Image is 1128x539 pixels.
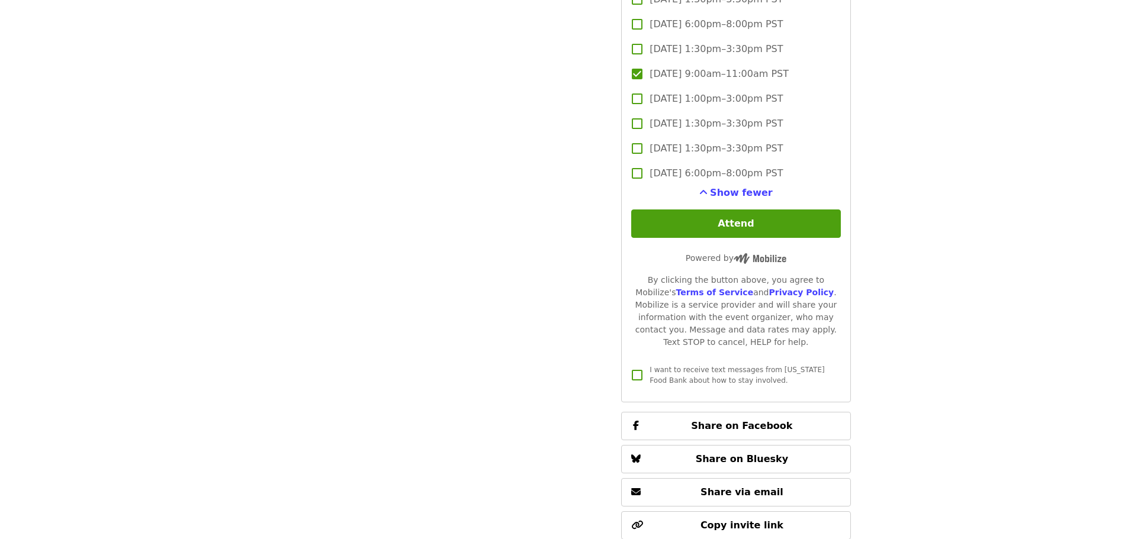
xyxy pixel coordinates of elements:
button: Share on Bluesky [621,445,850,473]
span: [DATE] 1:30pm–3:30pm PST [650,141,783,156]
span: [DATE] 6:00pm–8:00pm PST [650,17,783,31]
span: [DATE] 1:30pm–3:30pm PST [650,42,783,56]
span: Show fewer [710,187,773,198]
span: Powered by [686,253,786,263]
img: Powered by Mobilize [734,253,786,264]
a: Privacy Policy [769,288,834,297]
button: Share on Facebook [621,412,850,440]
div: By clicking the button above, you agree to Mobilize's and . Mobilize is a service provider and wi... [631,274,840,348]
span: [DATE] 6:00pm–8:00pm PST [650,166,783,180]
button: See more timeslots [699,186,773,200]
span: [DATE] 1:00pm–3:00pm PST [650,92,783,106]
span: Share via email [700,486,783,498]
span: [DATE] 9:00am–11:00am PST [650,67,789,81]
span: Share on Facebook [691,420,792,431]
span: Copy invite link [700,519,783,531]
span: I want to receive text messages from [US_STATE] Food Bank about how to stay involved. [650,366,824,385]
button: Share via email [621,478,850,506]
button: Attend [631,209,840,238]
span: Share on Bluesky [696,453,789,464]
a: Terms of Service [676,288,753,297]
span: [DATE] 1:30pm–3:30pm PST [650,117,783,131]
